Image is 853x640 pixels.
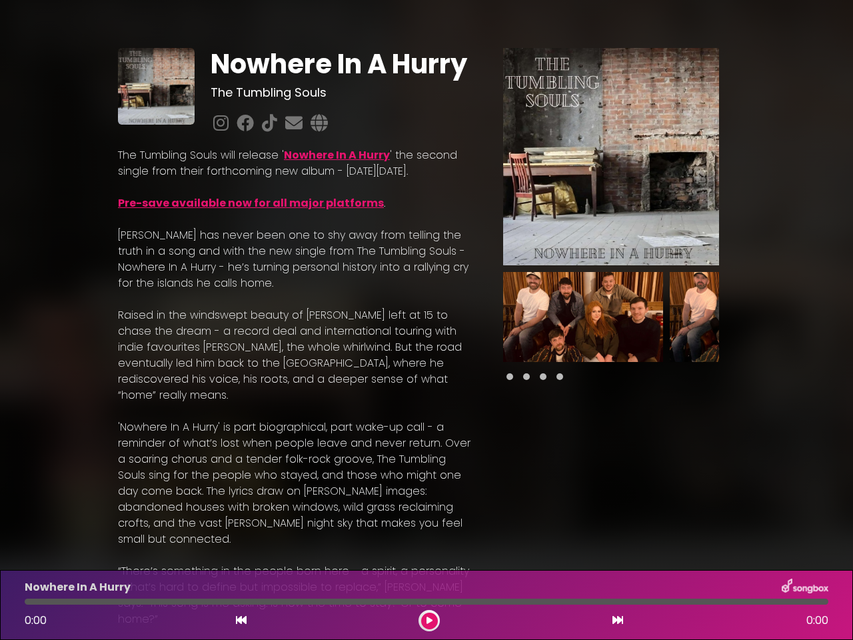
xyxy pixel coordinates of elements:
[670,272,830,362] img: 6GsWanlwSEGNTrGLcpPp
[25,579,131,595] p: Nowhere In A Hurry
[118,307,471,403] p: Raised in the windswept beauty of [PERSON_NAME] left at 15 to chase the dream - a record deal and...
[118,195,471,211] p: .
[25,613,47,628] span: 0:00
[782,579,828,596] img: songbox-logo-white.png
[118,48,195,125] img: T6Dm3mjfRgOIulaSU6Wg
[211,85,472,100] h3: The Tumbling Souls
[806,613,828,629] span: 0:00
[284,147,390,163] a: Nowhere In A Hurry
[118,195,384,211] a: Pre-save available now for all major platforms
[503,272,663,362] img: h7Oj0iWbT867Bb53q9za
[118,227,471,291] p: [PERSON_NAME] has never been one to shy away from telling the truth in a song and with the new si...
[118,419,471,547] p: 'Nowhere In A Hurry' is part biographical, part wake-up call - a reminder of what’s lost when peo...
[118,563,471,627] p: “There’s something in the people born here - a spirit, a personality - that’s hard to define but ...
[503,48,719,265] img: Main Media
[211,48,472,80] h1: Nowhere In A Hurry
[118,147,471,179] p: The Tumbling Souls will release ' ' the second single from their forthcoming new album - [DATE][D...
